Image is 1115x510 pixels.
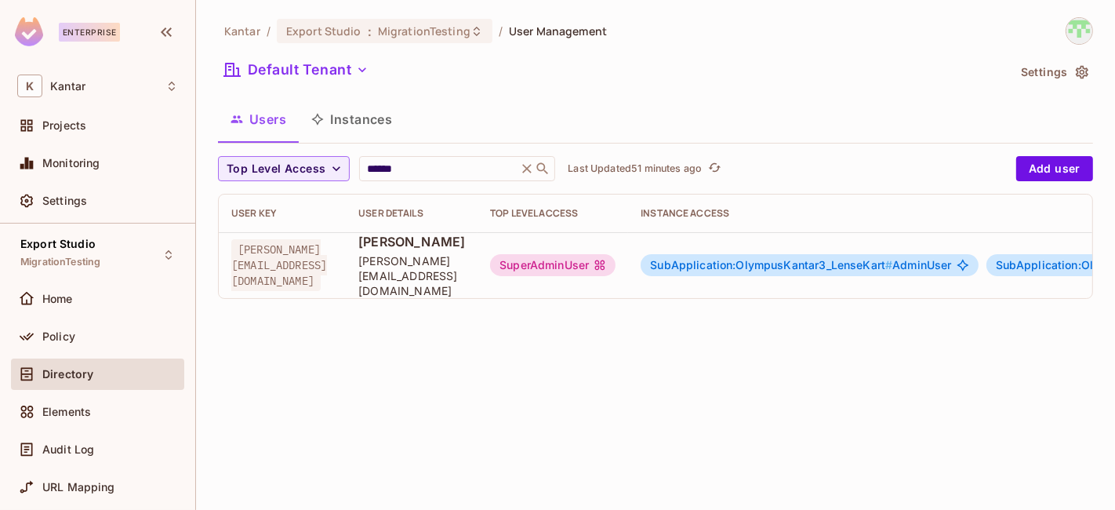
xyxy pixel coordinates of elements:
span: URL Mapping [42,481,115,494]
span: [PERSON_NAME] [358,233,465,250]
span: AdminUser [650,259,951,271]
button: Add user [1016,156,1093,181]
span: Audit Log [42,443,94,456]
div: Enterprise [59,23,120,42]
div: User Details [358,207,465,220]
span: Projects [42,119,86,132]
span: K [17,75,42,97]
div: SuperAdminUser [490,254,616,276]
span: [PERSON_NAME][EMAIL_ADDRESS][DOMAIN_NAME] [358,253,465,298]
span: Policy [42,330,75,343]
button: Settings [1015,60,1093,85]
span: # [885,258,892,271]
span: Monitoring [42,157,100,169]
span: Directory [42,368,93,381]
button: Top Level Access [218,156,350,181]
span: Settings [42,195,87,207]
li: / [499,24,503,38]
button: Users [218,100,299,139]
button: Default Tenant [218,57,375,82]
span: refresh [708,161,721,177]
span: Click to refresh data [702,159,724,178]
p: Last Updated 51 minutes ago [568,162,702,175]
div: User Key [231,207,333,220]
span: MigrationTesting [20,256,100,268]
img: SReyMgAAAABJRU5ErkJggg== [15,17,43,46]
span: Elements [42,406,91,418]
span: [PERSON_NAME][EMAIL_ADDRESS][DOMAIN_NAME] [231,239,327,291]
span: Home [42,293,73,305]
span: Export Studio [20,238,96,250]
img: Devesh.Kumar@Kantar.com [1066,18,1092,44]
li: / [267,24,271,38]
span: Export Studio [286,24,361,38]
span: Top Level Access [227,159,325,179]
span: the active workspace [224,24,260,38]
span: : [367,25,372,38]
button: refresh [705,159,724,178]
span: Workspace: Kantar [50,80,85,93]
span: SubApplication:OlympusKantar3_LenseKart [650,258,892,271]
span: User Management [509,24,607,38]
span: MigrationTesting [378,24,470,38]
button: Instances [299,100,405,139]
div: Top Level Access [490,207,616,220]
